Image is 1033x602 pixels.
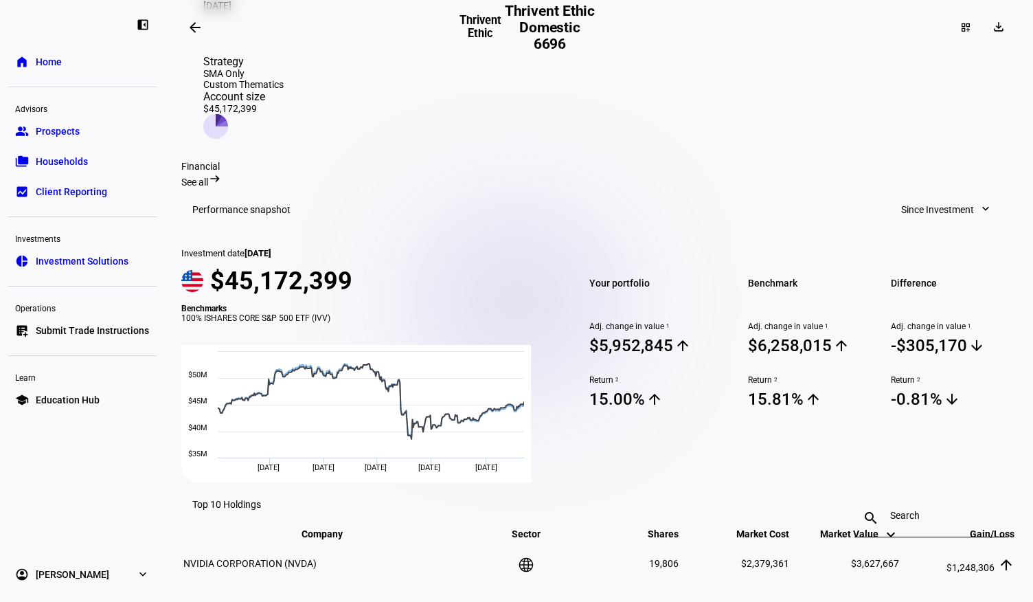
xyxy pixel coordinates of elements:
span: Difference [891,274,1017,293]
mat-icon: arrow_backwards [187,19,203,36]
span: -$305,170 [891,335,1017,356]
div: Investments [8,228,157,247]
div: 100% ISHARES CORE S&P 500 ETF (IVV) [181,313,551,323]
span: Households [36,155,88,168]
span: Gain/Loss [949,528,1014,539]
mat-icon: keyboard_arrow_down [883,526,899,543]
span: [DATE] [475,463,497,472]
span: $3,627,667 [851,558,899,569]
span: 15.81% [748,389,874,410]
span: See all [181,177,208,188]
div: Investment date [181,248,551,258]
span: [DATE] [258,463,280,472]
mat-icon: arrow_right_alt [208,172,222,186]
h2: Thrivent Ethic Domestic 6696 [501,3,598,52]
span: [DATE] [313,463,334,472]
mat-icon: arrow_upward [646,391,663,408]
span: Return [748,375,874,385]
eth-mat-symbol: bid_landscape [15,185,29,199]
div: Advisors [8,98,157,118]
mat-icon: arrow_downward [944,391,960,408]
a: groupProspects [8,118,157,145]
sup: 2 [915,375,920,385]
mat-icon: download [992,20,1006,34]
mat-icon: arrow_upward [674,337,691,354]
span: [DATE] [365,463,387,472]
sup: 2 [772,375,777,385]
a: folder_copyHouseholds [8,148,157,175]
eth-mat-symbol: list_alt_add [15,324,29,337]
span: Benchmark [748,274,874,293]
text: $40M [188,423,207,432]
eth-data-table-title: Top 10 Holdings [192,499,261,510]
span: Since Investment [901,196,974,223]
span: Market Value [820,528,899,539]
span: $6,258,015 [748,335,874,356]
mat-icon: arrow_upward [998,557,1014,573]
span: NVIDIA CORPORATION (NVDA) [183,558,317,569]
span: [DATE] [418,463,440,472]
span: [PERSON_NAME] [36,568,109,581]
input: Search [890,510,970,521]
span: Market Cost [716,528,789,539]
div: Learn [8,367,157,386]
text: $35M [188,449,207,458]
span: Submit Trade Instructions [36,324,149,337]
span: 19,806 [649,558,679,569]
a: bid_landscapeClient Reporting [8,178,157,205]
div: Operations [8,298,157,317]
mat-icon: search [854,510,887,526]
span: Home [36,55,62,69]
text: $45M [188,397,207,405]
span: $45,172,399 [210,267,352,296]
span: Investment Solutions [36,254,128,268]
h3: Performance snapshot [192,204,291,215]
h3: Thrivent Ethic [459,14,501,51]
div: $5,952,845 [589,336,673,355]
span: Company [302,528,363,539]
div: Benchmarks [181,304,551,313]
sup: 2 [613,375,619,385]
button: Since Investment [887,196,1006,223]
span: Adj. change in value [748,322,874,331]
mat-icon: dashboard_customize [960,22,971,33]
span: $1,248,306 [946,562,995,573]
a: pie_chartInvestment Solutions [8,247,157,275]
mat-icon: arrow_upward [833,337,850,354]
text: $50M [188,370,207,379]
div: Custom Thematics [203,79,284,90]
span: Your portfolio [589,274,715,293]
sup: 1 [823,322,828,331]
eth-mat-symbol: folder_copy [15,155,29,168]
sup: 1 [664,322,670,331]
sup: 1 [966,322,971,331]
eth-mat-symbol: left_panel_close [136,18,150,32]
eth-mat-symbol: school [15,393,29,407]
div: SMA Only [203,68,284,79]
span: Return [891,375,1017,385]
span: Prospects [36,124,80,138]
div: Financial [181,161,1017,172]
span: $2,379,361 [741,558,789,569]
eth-mat-symbol: home [15,55,29,69]
span: Shares [627,528,679,539]
span: -0.81% [891,389,1017,410]
eth-mat-symbol: group [15,124,29,138]
span: Adj. change in value [589,322,715,331]
span: Education Hub [36,393,100,407]
eth-mat-symbol: account_circle [15,568,29,581]
div: $45,172,399 [203,103,284,114]
span: [DATE] [245,248,271,258]
eth-mat-symbol: pie_chart [15,254,29,268]
a: homeHome [8,48,157,76]
span: Return [589,375,715,385]
span: Adj. change in value [891,322,1017,331]
span: Sector [501,528,551,539]
div: Strategy [203,55,284,68]
div: Account size [203,90,284,103]
eth-mat-symbol: expand_more [136,568,150,581]
span: 15.00% [589,389,715,410]
mat-icon: arrow_upward [805,391,821,408]
mat-icon: arrow_downward [968,337,985,354]
span: Client Reporting [36,185,107,199]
